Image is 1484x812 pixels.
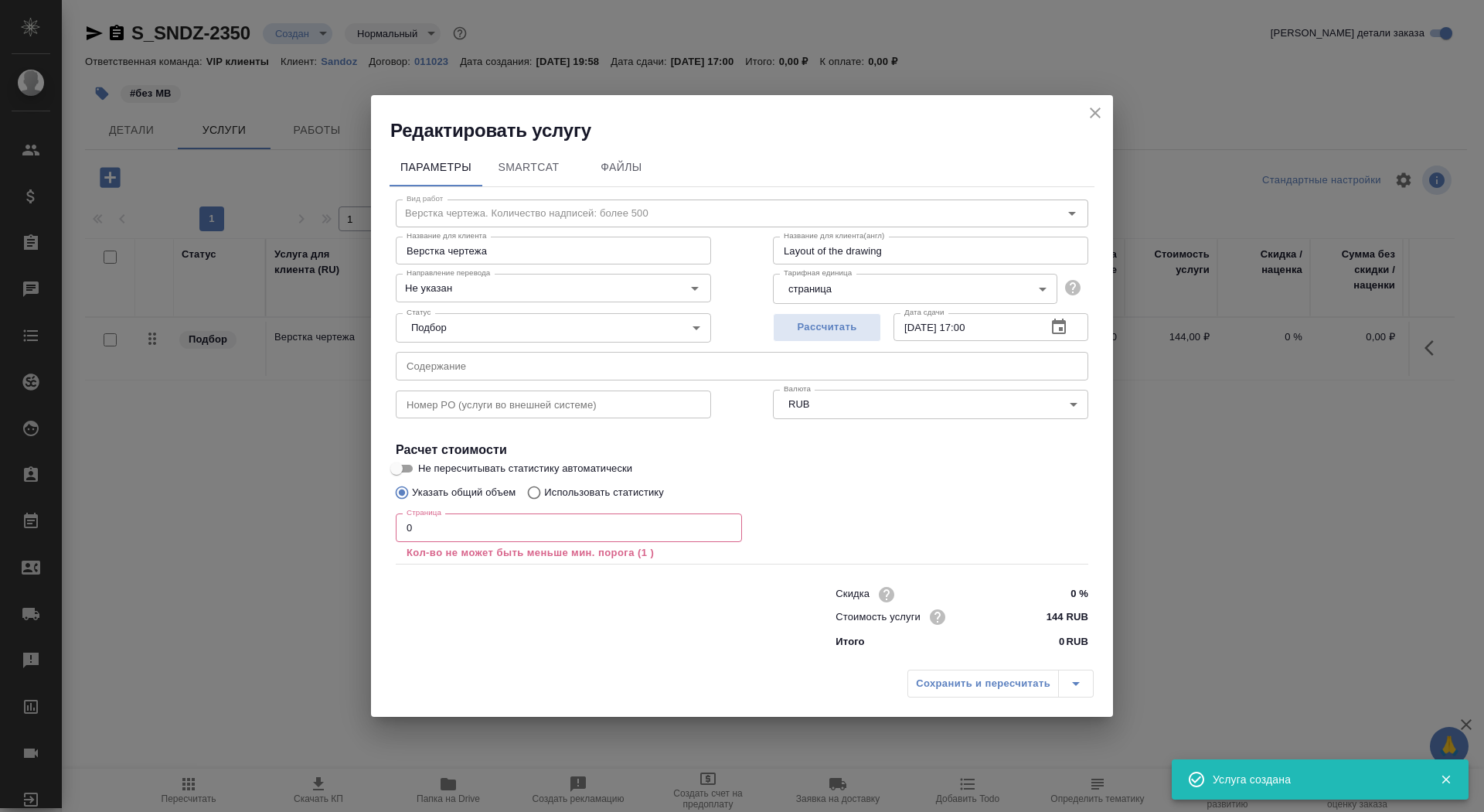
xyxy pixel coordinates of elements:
[773,274,1057,303] div: страница
[684,278,706,299] button: Open
[396,441,1088,459] h4: Расчет стоимости
[773,390,1088,419] div: RUB
[418,461,632,476] span: Не пересчитывать статистику автоматически
[1030,606,1088,628] input: ✎ Введи что-нибудь
[407,545,731,561] p: Кол-во не может быть меньше мин. порога (1 )
[544,485,664,500] p: Использовать статистику
[836,609,921,625] p: Стоимость услуги
[1030,583,1088,606] input: ✎ Введи что-нибудь
[784,282,836,295] button: страница
[1430,773,1462,786] button: Закрыть
[399,158,473,177] span: Параметры
[396,313,711,343] div: Подбор
[1084,101,1107,125] button: close
[907,670,1094,698] div: split button
[836,634,864,650] p: Итого
[784,397,814,411] button: RUB
[390,118,1113,143] h2: Редактировать услугу
[412,485,516,500] p: Указать общий объем
[407,321,451,334] button: Подбор
[1059,634,1064,650] p: 0
[773,313,881,342] button: Рассчитать
[1213,772,1417,787] div: Услуга создана
[836,586,870,602] p: Скидка
[781,319,873,336] span: Рассчитать
[584,158,659,177] span: Файлы
[1066,634,1088,650] p: RUB
[492,158,566,177] span: SmartCat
